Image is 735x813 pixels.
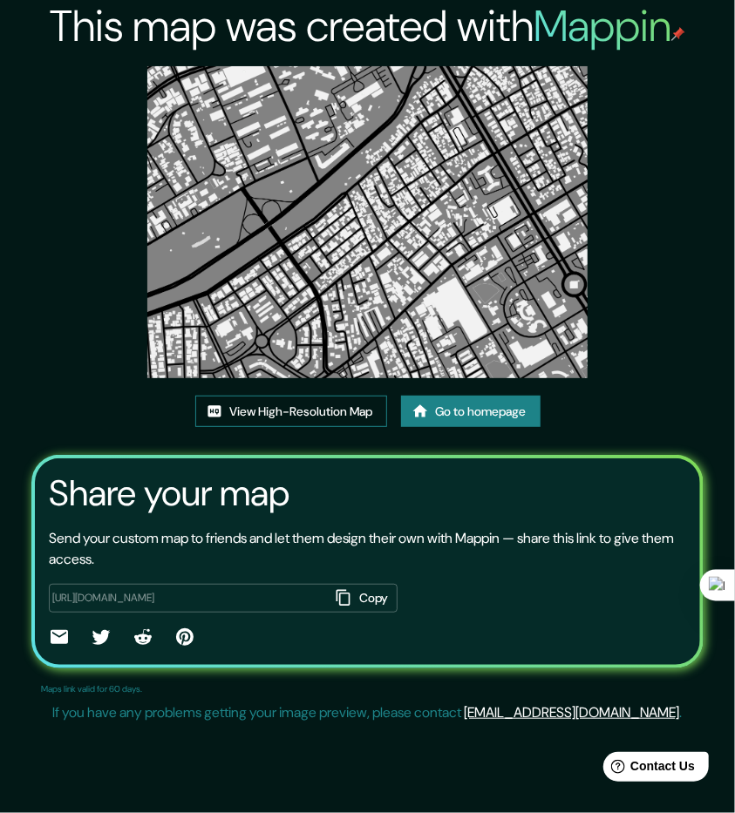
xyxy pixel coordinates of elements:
[671,27,685,41] img: mappin-pin
[580,745,716,794] iframe: Help widget launcher
[49,472,289,514] h3: Share your map
[401,396,541,428] a: Go to homepage
[147,66,589,378] img: created-map
[53,702,683,723] p: If you have any problems getting your image preview, please contact .
[195,396,387,428] a: View High-Resolution Map
[49,528,687,570] p: Send your custom map to friends and let them design their own with Mappin — share this link to gi...
[465,703,680,722] a: [EMAIL_ADDRESS][DOMAIN_NAME]
[41,682,142,695] p: Maps link valid for 60 days.
[330,584,398,613] button: Copy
